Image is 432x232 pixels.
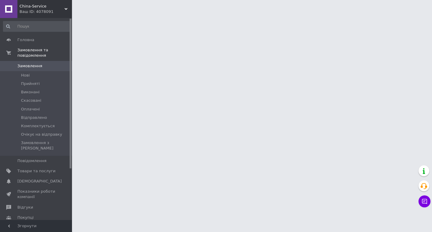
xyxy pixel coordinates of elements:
span: Скасовані [21,98,41,103]
span: Покупці [17,215,34,220]
span: Відгуки [17,205,33,210]
span: China-Service [19,4,64,9]
button: Чат з покупцем [418,195,430,207]
span: Оплачені [21,107,40,112]
span: Очікує на відправку [21,132,62,137]
span: Товари та послуги [17,168,55,174]
span: Замовлення та повідомлення [17,47,72,58]
span: Головна [17,37,34,43]
span: Повідомлення [17,158,46,164]
input: Пошук [3,21,71,32]
span: [DEMOGRAPHIC_DATA] [17,179,62,184]
span: Прийняті [21,81,40,86]
span: Комплектується [21,123,55,129]
span: Замовлення з [PERSON_NAME] [21,140,70,151]
span: Нові [21,73,30,78]
span: Відправлено [21,115,47,120]
div: Ваш ID: 4078091 [19,9,72,14]
span: Виконані [21,89,40,95]
span: Замовлення [17,63,42,69]
span: Показники роботи компанії [17,189,55,200]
